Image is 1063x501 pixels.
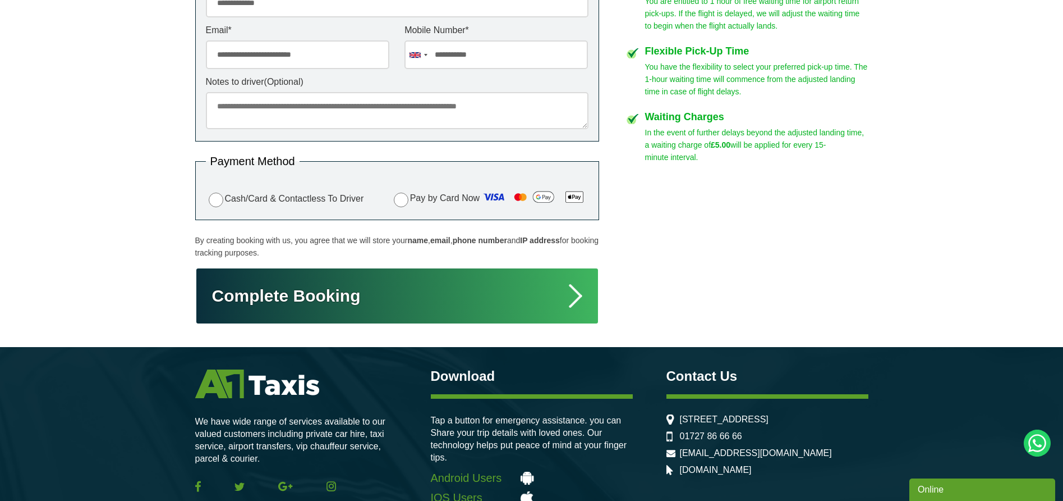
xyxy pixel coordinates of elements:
[195,267,599,325] button: Complete Booking
[680,465,752,475] a: [DOMAIN_NAME]
[206,78,588,86] label: Notes to driver
[278,481,293,491] img: Google Plus
[666,370,868,383] h3: Contact Us
[264,77,303,86] span: (Optional)
[666,415,868,425] li: [STREET_ADDRESS]
[195,234,599,259] p: By creating booking with us, you agree that we will store your , , and for booking tracking purpo...
[195,416,397,465] p: We have wide range of services available to our valued customers including private car hire, taxi...
[195,370,319,398] img: A1 Taxis St Albans
[680,431,742,441] a: 01727 86 66 66
[206,156,300,167] legend: Payment Method
[431,415,633,464] p: Tap a button for emergency assistance. you can Share your trip details with loved ones. Our techn...
[407,236,428,245] strong: name
[520,236,560,245] strong: IP address
[430,236,450,245] strong: email
[206,26,389,35] label: Email
[404,26,588,35] label: Mobile Number
[209,193,223,207] input: Cash/Card & Contactless To Driver
[453,236,507,245] strong: phone number
[431,370,633,383] h3: Download
[394,193,408,207] input: Pay by Card Now
[680,448,832,458] a: [EMAIL_ADDRESS][DOMAIN_NAME]
[391,188,588,209] label: Pay by Card Now
[195,481,201,492] img: Facebook
[206,191,364,207] label: Cash/Card & Contactless To Driver
[645,112,868,122] h4: Waiting Charges
[711,140,730,149] strong: £5.00
[234,482,245,491] img: Twitter
[645,46,868,56] h4: Flexible Pick-Up Time
[405,41,431,69] div: United Kingdom: +44
[645,61,868,98] p: You have the flexibility to select your preferred pick-up time. The 1-hour waiting time will comm...
[645,126,868,163] p: In the event of further delays beyond the adjusted landing time, a waiting charge of will be appl...
[431,472,633,485] a: Android Users
[326,481,336,491] img: Instagram
[909,476,1057,501] iframe: chat widget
